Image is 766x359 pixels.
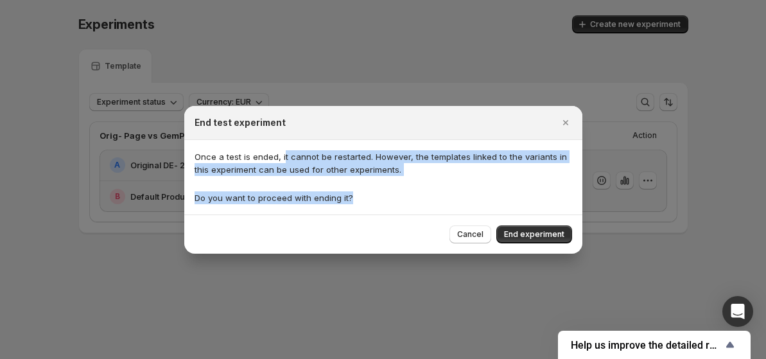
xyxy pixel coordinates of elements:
p: Once a test is ended, it cannot be restarted. However, the templates linked to the variants in th... [195,150,572,176]
button: Cancel [449,225,491,243]
button: Show survey - Help us improve the detailed report for A/B campaigns [571,337,738,353]
span: Cancel [457,229,483,240]
span: Help us improve the detailed report for A/B campaigns [571,339,722,351]
span: End experiment [504,229,564,240]
p: Do you want to proceed with ending it? [195,191,572,204]
button: End experiment [496,225,572,243]
h2: End test experiment [195,116,286,129]
div: Open Intercom Messenger [722,296,753,327]
button: Close [557,114,575,132]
